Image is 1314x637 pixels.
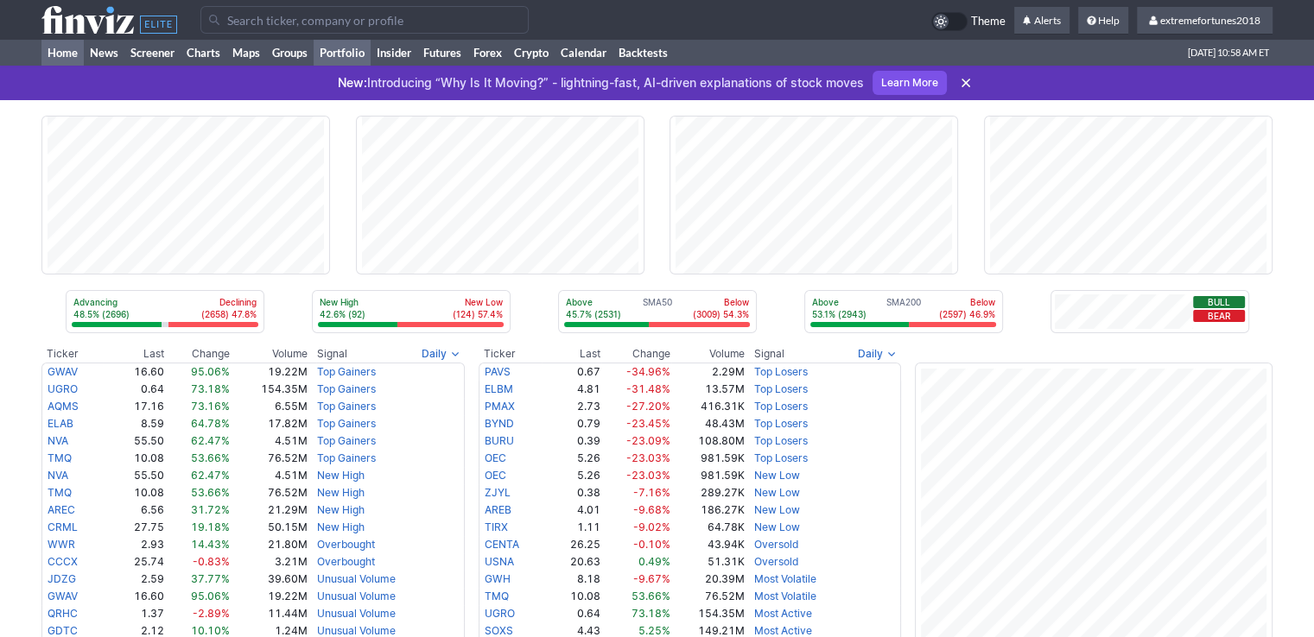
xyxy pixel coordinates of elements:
span: extremefortunes2018 [1160,14,1260,27]
td: 4.81 [542,381,601,398]
a: NVA [48,469,68,482]
span: Signal [754,347,784,361]
span: 73.16% [191,400,230,413]
button: Signals interval [417,345,465,363]
a: News [84,40,124,66]
button: Signals interval [854,345,901,363]
a: ELBM [485,382,513,395]
a: Top Gainers [317,382,376,395]
a: CRML [48,520,78,533]
a: CCCX [48,555,78,568]
td: 26.25 [542,536,601,553]
td: 289.27K [671,484,746,501]
span: 95.06% [191,365,230,378]
p: Declining [201,296,257,308]
button: Bull [1193,296,1245,308]
td: 21.29M [231,501,308,519]
span: Theme [971,12,1006,31]
td: 6.55M [231,398,308,415]
p: (2597) 46.9% [939,308,995,320]
a: Top Gainers [317,417,376,430]
p: 53.1% (2943) [812,308,866,320]
td: 1.11 [542,519,601,536]
td: 10.08 [542,588,601,605]
th: Volume [231,345,308,363]
span: 62.47% [191,469,230,482]
p: Below [693,296,749,308]
span: -23.03% [626,469,670,482]
span: 37.77% [191,572,230,585]
a: New Low [754,486,800,499]
td: 108.80M [671,432,746,450]
td: 0.64 [103,381,165,398]
td: 17.16 [103,398,165,415]
a: Futures [417,40,467,66]
a: Top Losers [754,451,808,464]
a: New High [317,520,365,533]
input: Search [200,6,529,34]
a: Groups [266,40,314,66]
td: 154.35M [671,605,746,622]
td: 2.29M [671,363,746,381]
span: Daily [422,345,447,363]
a: TMQ [485,590,509,602]
a: CENTA [485,538,519,551]
a: GWAV [48,365,78,378]
td: 981.59K [671,467,746,484]
a: BYND [485,417,514,430]
td: 8.18 [542,571,601,588]
td: 25.74 [103,553,165,571]
a: New High [317,503,365,516]
a: Portfolio [314,40,371,66]
td: 4.51M [231,432,308,450]
a: Top Losers [754,434,808,447]
td: 2.59 [103,571,165,588]
span: 64.78% [191,417,230,430]
td: 0.39 [542,432,601,450]
span: 62.47% [191,434,230,447]
td: 3.21M [231,553,308,571]
td: 20.39M [671,571,746,588]
span: 73.18% [191,382,230,395]
p: Advancing [73,296,130,308]
a: Oversold [754,555,798,568]
td: 51.31K [671,553,746,571]
td: 55.50 [103,432,165,450]
a: Top Gainers [317,434,376,447]
a: Screener [124,40,181,66]
a: Charts [181,40,226,66]
td: 8.59 [103,415,165,432]
a: OEC [485,451,506,464]
a: Unusual Volume [317,624,396,637]
span: -0.10% [633,538,670,551]
span: -9.67% [633,572,670,585]
td: 64.78K [671,519,746,536]
p: Below [939,296,995,308]
td: 5.26 [542,450,601,467]
span: 73.18% [632,607,670,620]
td: 154.35M [231,381,308,398]
a: Top Gainers [317,400,376,413]
th: Change [601,345,671,363]
span: -7.16% [633,486,670,499]
td: 0.67 [542,363,601,381]
p: 42.6% (92) [320,308,365,320]
td: 19.22M [231,363,308,381]
a: OEC [485,469,506,482]
a: Home [41,40,84,66]
p: 48.5% (2696) [73,308,130,320]
th: Ticker [41,345,103,363]
button: Bear [1193,310,1245,322]
td: 21.80M [231,536,308,553]
td: 11.44M [231,605,308,622]
p: New High [320,296,365,308]
a: Top Losers [754,382,808,395]
a: PAVS [485,365,511,378]
a: TMQ [48,451,72,464]
td: 10.08 [103,484,165,501]
p: Introducing “Why Is It Moving?” - lightning-fast, AI-driven explanations of stock moves [338,74,864,91]
a: AQMS [48,400,79,413]
span: 19.18% [191,520,230,533]
a: UGRO [48,382,78,395]
th: Last [542,345,601,363]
